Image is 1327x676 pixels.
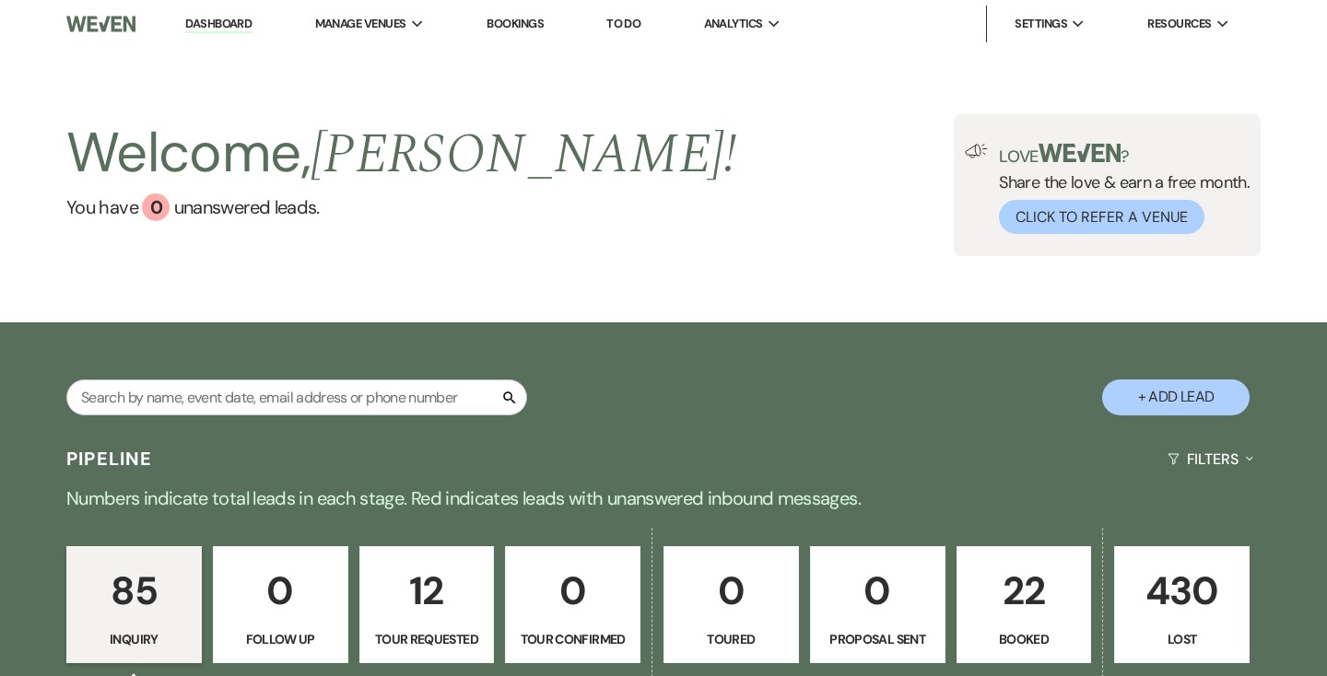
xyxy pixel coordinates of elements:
[1102,379,1250,415] button: + Add Lead
[66,193,736,221] a: You have 0 unanswered leads.
[988,144,1250,234] div: Share the love & earn a free month.
[822,629,934,649] p: Proposal Sent
[66,114,736,193] h2: Welcome,
[78,629,190,649] p: Inquiry
[185,16,252,33] a: Dashboard
[1015,15,1067,33] span: Settings
[487,16,544,31] a: Bookings
[517,629,628,649] p: Tour Confirmed
[606,16,640,31] a: To Do
[675,629,787,649] p: Toured
[1126,629,1238,649] p: Lost
[1114,546,1250,664] a: 430Lost
[822,560,934,622] p: 0
[1147,15,1211,33] span: Resources
[1126,560,1238,622] p: 430
[359,546,495,664] a: 12Tour Requested
[225,560,336,622] p: 0
[675,560,787,622] p: 0
[225,629,336,649] p: Follow Up
[957,546,1092,664] a: 22Booked
[213,546,348,664] a: 0Follow Up
[66,546,202,664] a: 85Inquiry
[999,144,1250,165] p: Love ?
[66,379,527,415] input: Search by name, event date, email address or phone number
[66,5,135,43] img: Weven Logo
[810,546,945,664] a: 0Proposal Sent
[969,560,1080,622] p: 22
[311,112,736,197] span: [PERSON_NAME] !
[704,15,763,33] span: Analytics
[78,560,190,622] p: 85
[1160,435,1261,484] button: Filters
[999,200,1204,234] button: Click to Refer a Venue
[371,629,483,649] p: Tour Requested
[969,629,1080,649] p: Booked
[517,560,628,622] p: 0
[66,446,153,472] h3: Pipeline
[315,15,406,33] span: Manage Venues
[663,546,799,664] a: 0Toured
[142,193,170,221] div: 0
[505,546,640,664] a: 0Tour Confirmed
[1039,144,1121,162] img: weven-logo-green.svg
[965,144,988,158] img: loud-speaker-illustration.svg
[371,560,483,622] p: 12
